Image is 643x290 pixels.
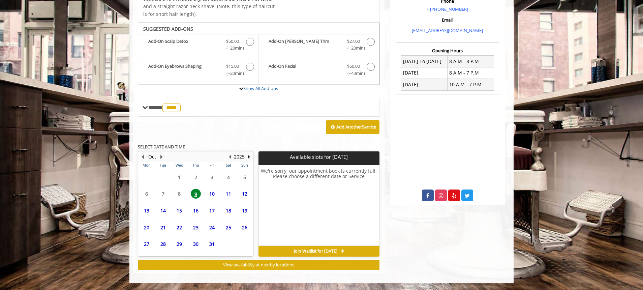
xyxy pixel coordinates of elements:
td: Select day19 [237,202,253,219]
span: (+20min ) [223,45,243,52]
a: Show All Add-ons [243,85,278,91]
td: Select day16 [187,202,204,219]
span: 12 [240,189,250,199]
td: Select day11 [220,185,236,202]
span: 11 [223,189,234,199]
td: Select day29 [171,236,187,253]
label: Add-On Facial [262,63,375,79]
b: Add Another Service [336,124,376,130]
div: The Made Man Senior Barber Haircut Add-onS [138,23,379,85]
label: Add-On Beard Trim [262,38,375,54]
span: 24 [207,223,217,232]
label: Add-On Eyebrows Shaping [142,63,255,79]
b: SELECT DATE AND TIME [138,144,185,150]
span: (+20min ) [223,70,243,77]
td: Select day10 [204,185,220,202]
th: Wed [171,162,187,169]
span: 10 [207,189,217,199]
td: 8 A.M - 7 P.M [447,67,494,79]
td: Select day27 [139,236,155,253]
b: SUGGESTED ADD-ONS [143,26,193,32]
span: View availability at nearby locations [223,262,294,268]
span: 14 [158,206,168,215]
span: 30 [191,239,201,249]
span: 26 [240,223,250,232]
th: Thu [187,162,204,169]
td: Select day17 [204,202,220,219]
td: Select day22 [171,219,187,236]
button: Add AnotherService [326,120,379,134]
span: Join Waitlist for [DATE] [294,249,337,254]
td: Select day20 [139,219,155,236]
th: Tue [155,162,171,169]
b: Add-On Eyebrows Shaping [148,63,219,77]
span: 9 [191,189,201,199]
td: Select day25 [220,219,236,236]
td: Select day28 [155,236,171,253]
button: Next Year [246,153,251,161]
td: Select day31 [204,236,220,253]
td: Select day30 [187,236,204,253]
span: 23 [191,223,201,232]
label: Add-On Scalp Detox [142,38,255,54]
h3: Opening Hours [396,48,499,53]
td: Select day26 [237,219,253,236]
td: Select day14 [155,202,171,219]
span: 29 [174,239,184,249]
td: Select day23 [187,219,204,236]
td: Select day9 [187,185,204,202]
span: 19 [240,206,250,215]
span: 13 [142,206,152,215]
td: [DATE] [401,79,448,90]
span: 18 [223,206,234,215]
button: Previous Month [140,153,145,161]
td: [DATE] [401,67,448,79]
th: Mon [139,162,155,169]
span: 15 [174,206,184,215]
span: 16 [191,206,201,215]
span: 27 [142,239,152,249]
b: Add-On [PERSON_NAME] Trim [269,38,340,52]
span: 28 [158,239,168,249]
span: 31 [207,239,217,249]
td: Select day13 [139,202,155,219]
td: Select day12 [237,185,253,202]
button: 2025 [234,153,245,161]
td: 8 A.M - 8 P.M [447,56,494,67]
span: $27.00 [347,38,360,45]
span: (+40min ) [343,70,363,77]
span: 21 [158,223,168,232]
button: Next Month [159,153,164,161]
td: [DATE] To [DATE] [401,56,448,67]
td: Select day15 [171,202,187,219]
td: Select day24 [204,219,220,236]
span: 17 [207,206,217,215]
a: + [PHONE_NUMBER] [427,6,468,12]
span: $50.00 [226,38,239,45]
span: 20 [142,223,152,232]
td: Select day21 [155,219,171,236]
th: Sat [220,162,236,169]
td: 10 A.M - 7 P.M [447,79,494,90]
button: View availability at nearby locations [138,260,379,270]
span: 22 [174,223,184,232]
button: Previous Year [227,153,233,161]
button: Oct [148,153,156,161]
h3: Email [397,18,497,22]
td: Select day18 [220,202,236,219]
span: 25 [223,223,234,232]
th: Sun [237,162,253,169]
span: $50.00 [347,63,360,70]
span: $15.00 [226,63,239,70]
span: (+20min ) [343,45,363,52]
th: Fri [204,162,220,169]
b: Add-On Facial [269,63,340,77]
p: Available slots for [DATE] [261,154,376,160]
a: [EMAIL_ADDRESS][DOMAIN_NAME] [412,27,483,33]
b: Add-On Scalp Detox [148,38,219,52]
h6: We're sorry, our appointment book is currently full. Please choose a different date or Service [259,168,379,243]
